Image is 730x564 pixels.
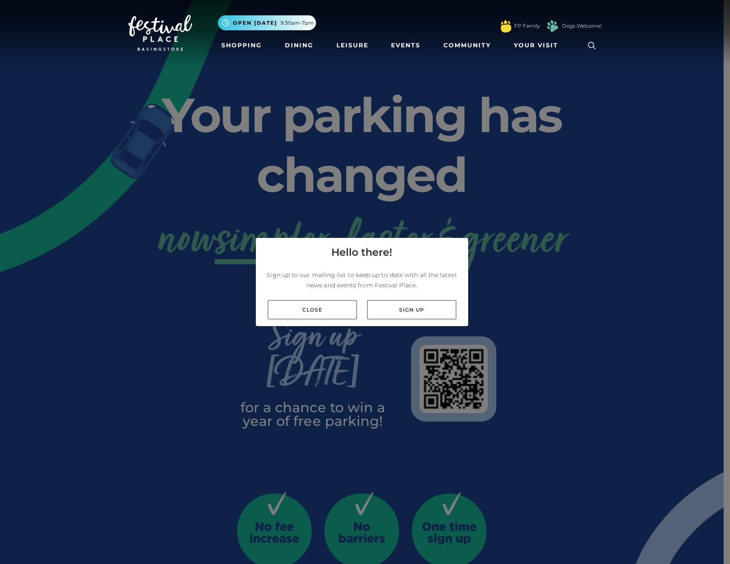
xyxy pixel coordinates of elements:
[514,22,540,30] a: FP Family
[367,300,456,319] a: Sign up
[333,38,372,53] a: Leisure
[510,38,566,53] a: Your Visit
[388,38,424,53] a: Events
[562,22,602,30] a: Dogs Welcome!
[233,19,277,27] span: Open [DATE]
[128,15,192,51] img: Festival Place Logo
[263,270,461,290] p: Sign up to our mailing list to keep up to date with all the latest news and events from Festival ...
[514,41,558,50] span: Your Visit
[331,245,392,260] h4: Hello there!
[281,19,314,27] span: 9.30am-7pm
[440,38,494,53] a: Community
[268,300,357,319] a: Close
[218,38,265,53] a: Shopping
[281,38,317,53] a: Dining
[218,15,316,30] button: Open [DATE] 9.30am-7pm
